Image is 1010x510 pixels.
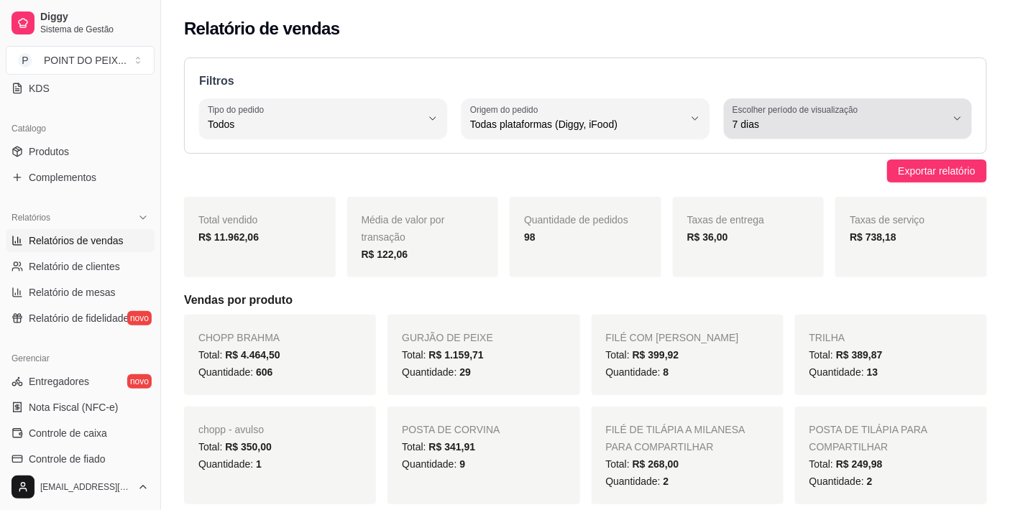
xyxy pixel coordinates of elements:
[29,311,129,325] span: Relatório de fidelidade
[29,400,118,414] span: Nota Fiscal (NFC-e)
[6,229,155,252] a: Relatórios de vendas
[606,349,679,361] span: Total:
[198,441,272,453] span: Total:
[6,255,155,278] a: Relatório de clientes
[208,103,269,116] label: Tipo do pedido
[809,476,873,487] span: Quantidade:
[402,424,500,435] span: POSTA DE CORVINA
[809,349,883,361] span: Total:
[29,374,89,389] span: Entregadores
[29,426,107,440] span: Controle de caixa
[12,212,50,223] span: Relatórios
[459,458,465,470] span: 9
[850,231,896,243] strong: R$ 738,18
[29,285,116,300] span: Relatório de mesas
[836,349,883,361] span: R$ 389,87
[633,349,679,361] span: R$ 399,92
[362,249,408,260] strong: R$ 122,06
[6,370,155,393] a: Entregadoresnovo
[867,366,878,378] span: 13
[44,53,127,68] div: POINT DO PEIX ...
[429,349,484,361] span: R$ 1.159,71
[225,441,272,453] span: R$ 350,00
[867,476,873,487] span: 2
[462,98,710,139] button: Origem do pedidoTodas plataformas (Diggy, iFood)
[6,77,155,100] a: KDS
[198,349,280,361] span: Total:
[40,481,132,493] span: [EMAIL_ADDRESS][DOMAIN_NAME]
[606,458,679,470] span: Total:
[850,214,924,226] span: Taxas de serviço
[402,458,465,470] span: Quantidade:
[402,366,471,378] span: Quantidade:
[198,332,280,343] span: CHOPP BRAHMA
[198,214,258,226] span: Total vendido
[606,424,745,453] span: FILÉ DE TILÁPIA A MILANESA PARA COMPARTILHAR
[402,349,484,361] span: Total:
[29,170,96,185] span: Complementos
[6,46,155,75] button: Select a team
[809,424,927,453] span: POSTA DE TILÁPIA PARA COMPARTILHAR
[256,366,272,378] span: 606
[6,140,155,163] a: Produtos
[208,117,421,131] span: Todos
[402,441,475,453] span: Total:
[362,214,445,243] span: Média de valor por transação
[6,396,155,419] a: Nota Fiscal (NFC-e)
[429,441,476,453] span: R$ 341,91
[470,117,684,131] span: Todas plataformas (Diggy, iFood)
[225,349,280,361] span: R$ 4.464,50
[6,166,155,189] a: Complementos
[6,6,155,40] a: DiggySistema de Gestão
[6,281,155,304] a: Relatório de mesas
[836,458,883,470] span: R$ 249,98
[733,117,946,131] span: 7 dias
[29,452,106,466] span: Controle de fiado
[809,458,883,470] span: Total:
[459,366,471,378] span: 29
[6,347,155,370] div: Gerenciar
[198,458,262,470] span: Quantidade:
[687,214,764,226] span: Taxas de entrega
[184,292,987,309] h5: Vendas por produto
[733,103,863,116] label: Escolher período de visualização
[470,103,543,116] label: Origem do pedido
[18,53,32,68] span: P
[606,366,669,378] span: Quantidade:
[198,366,273,378] span: Quantidade:
[6,448,155,470] a: Controle de fiado
[524,214,628,226] span: Quantidade de pedidos
[687,231,728,243] strong: R$ 36,00
[40,11,149,24] span: Diggy
[40,24,149,35] span: Sistema de Gestão
[606,476,669,487] span: Quantidade:
[809,332,845,343] span: TRILHA
[198,424,264,435] span: chopp - avulso
[184,17,340,40] h2: Relatório de vendas
[199,73,972,90] p: Filtros
[606,332,739,343] span: FILÉ COM [PERSON_NAME]
[524,231,536,243] strong: 98
[198,231,259,243] strong: R$ 11.962,06
[887,159,987,182] button: Exportar relatório
[29,233,124,248] span: Relatórios de vendas
[724,98,972,139] button: Escolher período de visualização7 dias
[256,458,262,470] span: 1
[664,476,669,487] span: 2
[29,144,69,159] span: Produtos
[6,307,155,330] a: Relatório de fidelidadenovo
[402,332,493,343] span: GURJÃO DE PEIXE
[29,81,50,96] span: KDS
[633,458,679,470] span: R$ 268,00
[199,98,447,139] button: Tipo do pedidoTodos
[6,117,155,140] div: Catálogo
[809,366,878,378] span: Quantidade:
[29,259,120,274] span: Relatório de clientes
[6,470,155,504] button: [EMAIL_ADDRESS][DOMAIN_NAME]
[664,366,669,378] span: 8
[899,163,975,179] span: Exportar relatório
[6,422,155,445] a: Controle de caixa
